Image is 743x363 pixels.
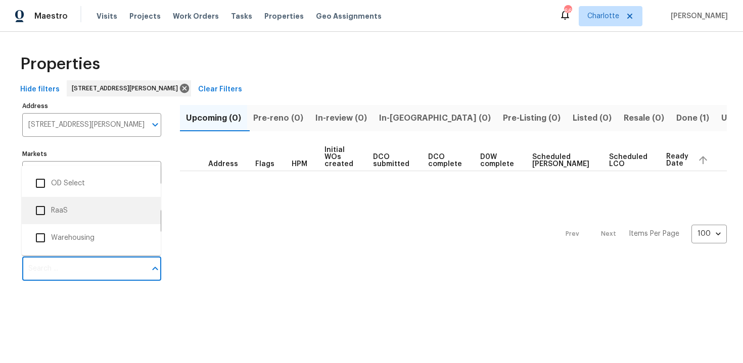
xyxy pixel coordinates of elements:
span: Address [208,161,238,168]
div: 66 [564,6,571,16]
span: Pre-reno (0) [253,111,303,125]
span: Scheduled [PERSON_NAME] [532,153,592,168]
span: Scheduled LCO [609,153,648,168]
button: Close [148,262,162,276]
span: DCO complete [428,153,463,168]
button: Hide filters [16,80,64,99]
span: DCO submitted [373,153,410,168]
span: Resale (0) [624,111,664,125]
span: In-review (0) [315,111,367,125]
label: Markets [22,151,161,157]
span: Charlotte [587,11,619,21]
button: Clear Filters [194,80,246,99]
span: Work Orders [173,11,219,21]
span: Pre-Listing (0) [503,111,561,125]
li: OD Select [30,173,153,194]
span: Geo Assignments [316,11,382,21]
div: [STREET_ADDRESS][PERSON_NAME] [67,80,191,96]
span: D0W complete [480,153,515,168]
span: Tasks [231,13,252,20]
span: Done (1) [676,111,709,125]
span: Projects [129,11,161,21]
span: HPM [292,161,307,168]
span: In-[GEOGRAPHIC_DATA] (0) [379,111,491,125]
span: Hide filters [20,83,60,96]
span: Upcoming (0) [186,111,241,125]
div: 100 [691,221,727,247]
span: Initial WOs created [324,146,356,168]
span: [PERSON_NAME] [667,11,728,21]
span: Maestro [34,11,68,21]
span: Properties [264,11,304,21]
span: Properties [20,59,100,69]
span: [STREET_ADDRESS][PERSON_NAME] [72,83,182,93]
nav: Pagination Navigation [556,177,727,291]
span: Listed (0) [573,111,612,125]
button: Open [148,118,162,132]
span: Ready Date [666,153,689,167]
p: Items Per Page [629,229,679,239]
label: Address [22,103,161,109]
span: Visits [97,11,117,21]
li: RaaS [30,200,153,221]
span: Flags [255,161,274,168]
span: Clear Filters [198,83,242,96]
input: Search ... [22,257,146,281]
li: Warehousing [30,227,153,248]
